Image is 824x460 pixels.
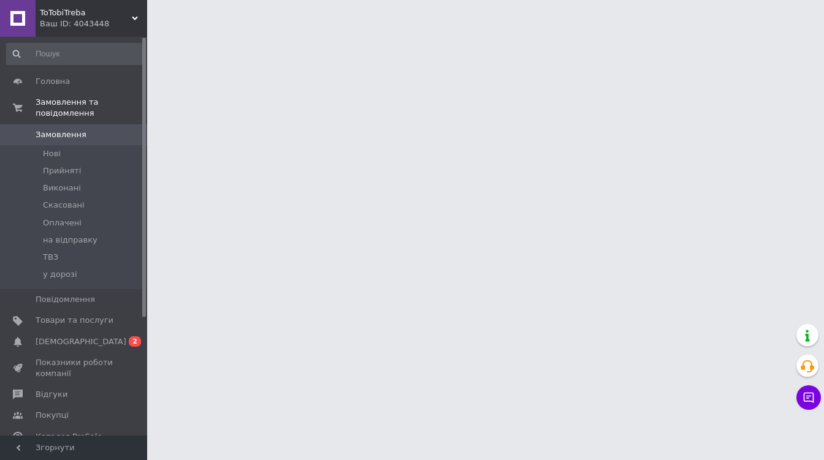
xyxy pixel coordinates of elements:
span: ТВЗ [43,252,58,263]
button: Чат з покупцем [796,385,821,410]
span: ToTobiTreba [40,7,132,18]
span: Каталог ProSale [36,431,102,442]
span: Показники роботи компанії [36,357,113,379]
input: Пошук [6,43,145,65]
span: 2 [129,336,141,347]
div: Ваш ID: 4043448 [40,18,147,29]
span: Прийняті [43,165,81,176]
span: Замовлення та повідомлення [36,97,147,119]
span: Повідомлення [36,294,95,305]
span: Покупці [36,410,69,421]
span: Товари та послуги [36,315,113,326]
span: Виконані [43,183,81,194]
span: Відгуки [36,389,67,400]
span: Нові [43,148,61,159]
span: Скасовані [43,200,85,211]
span: Головна [36,76,70,87]
span: Замовлення [36,129,86,140]
span: на відправку [43,235,97,246]
span: [DEMOGRAPHIC_DATA] [36,336,126,347]
span: у дорозі [43,269,77,280]
span: Оплачені [43,217,82,228]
